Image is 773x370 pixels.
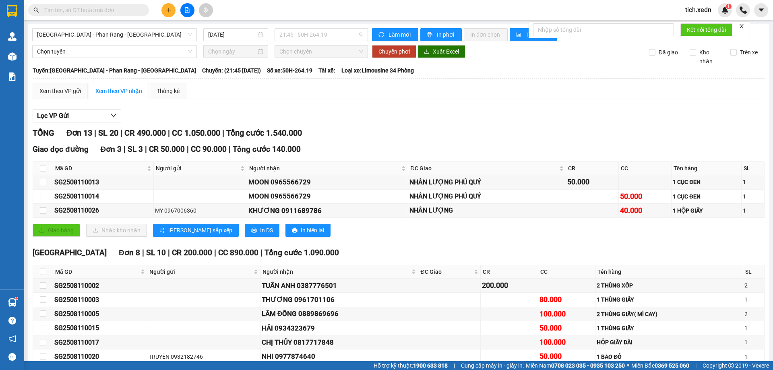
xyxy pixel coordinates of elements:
[54,295,146,305] div: SG2508110003
[420,267,472,276] span: ĐC Giao
[124,145,126,154] span: |
[8,32,17,41] img: warehouse-icon
[53,279,147,293] td: SG2508110002
[120,128,122,138] span: |
[248,177,407,188] div: MOON 0965566729
[597,352,741,361] div: 1 BAO ĐỎ
[737,48,761,57] span: Trên xe
[277,124,340,132] div: 22:00 - (Đã hủy)
[437,30,455,39] span: In phơi
[202,66,261,75] span: Chuyến: (21:45 [DATE])
[481,265,538,279] th: CR
[233,145,301,154] span: Tổng cước 140.000
[53,321,147,335] td: SG2508110015
[728,363,734,368] span: copyright
[156,164,239,173] span: Người gửi
[262,280,417,291] div: TUẤN ANH 0387776501
[262,337,417,348] div: CHỊ THỦY 0817717848
[54,205,152,215] div: SG2508110026
[461,361,524,370] span: Cung cấp máy in - giấy in:
[273,44,345,57] div: Chọn chuyến
[214,248,216,257] span: |
[597,310,741,318] div: 2 THÙNG GIẤY( MÌ CAY)
[248,191,407,202] div: MOON 0965566729
[7,5,17,17] img: logo-vxr
[539,322,594,334] div: 50.000
[229,145,231,154] span: |
[619,162,672,175] th: CC
[208,30,256,39] input: 11/08/2025
[754,3,768,17] button: caret-down
[54,351,146,362] div: SG2508110020
[409,191,564,201] div: NHÂN LƯỢNG PHÚ QUÝ
[180,3,194,17] button: file-add
[199,3,213,17] button: aim
[695,361,697,370] span: |
[433,47,459,56] span: Xuất Excel
[37,111,69,121] span: Lọc VP Gửi
[679,5,718,15] span: tich.xedn
[482,280,537,291] div: 200.000
[301,226,324,235] span: In biên lai
[8,298,17,307] img: warehouse-icon
[526,361,625,370] span: Miền Nam
[516,32,523,38] span: bar-chart
[277,85,340,94] div: 14:00 - (Đã hủy)
[191,145,227,154] span: CC 90.000
[538,265,596,279] th: CC
[8,335,16,343] span: notification
[86,224,147,237] button: downloadNhập kho nhận
[124,128,166,138] span: CR 490.000
[721,6,729,14] img: icon-new-feature
[172,128,220,138] span: CC 1.050.000
[157,87,180,95] div: Thống kê
[155,206,246,215] div: MY 0967006360
[277,136,340,145] div: 22:01 (TC) - 50H-721.59
[33,67,196,74] b: Tuyến: [GEOGRAPHIC_DATA] - Phan Rang - [GEOGRAPHIC_DATA]
[101,145,122,154] span: Đơn 3
[410,164,557,173] span: ĐC Giao
[146,248,166,257] span: SL 10
[597,324,741,333] div: 1 THÙNG GIẤY
[203,7,209,13] span: aim
[53,204,154,218] td: SG2508110026
[687,25,726,34] span: Kết nối tổng đài
[655,48,681,57] span: Đã giao
[744,352,763,361] div: 1
[249,164,400,173] span: Người nhận
[680,23,732,36] button: Kết nối tổng đài
[372,45,416,58] button: Chuyển phơi
[53,293,147,307] td: SG2508110003
[409,177,564,187] div: NHÂN LƯỢNG PHÚ QUÝ
[53,349,147,364] td: SG2508110020
[551,362,625,369] strong: 0708 023 035 - 0935 103 250
[539,308,594,320] div: 100.000
[53,190,154,204] td: SG2508110014
[262,294,417,305] div: THƯƠNG 0961701106
[265,248,339,257] span: Tổng cước 1.090.000
[54,323,146,333] div: SG2508110015
[226,128,302,138] span: Tổng cước 1.540.000
[742,162,765,175] th: SL
[149,352,259,361] div: TRUYỀN 0932182746
[420,28,462,41] button: printerIn phơi
[149,267,252,276] span: Người gửi
[597,338,741,347] div: HỘP GIẤY DÀI
[8,52,17,61] img: warehouse-icon
[55,164,145,173] span: Mã GD
[739,23,744,29] span: close
[672,162,742,175] th: Tên hàng
[743,206,763,215] div: 1
[262,351,417,362] div: NHI 0977874640
[262,323,417,334] div: HẢI 0934323679
[222,128,224,138] span: |
[372,28,418,41] button: syncLàm mới
[245,224,279,237] button: printerIn DS
[744,324,763,333] div: 1
[740,6,747,14] img: phone-icon
[53,335,147,349] td: SG2508110017
[378,32,385,38] span: sync
[277,111,340,120] div: 21:45 - 50H-264.19
[37,29,192,41] span: Sài Gòn - Phan Rang - Ninh Sơn
[168,128,170,138] span: |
